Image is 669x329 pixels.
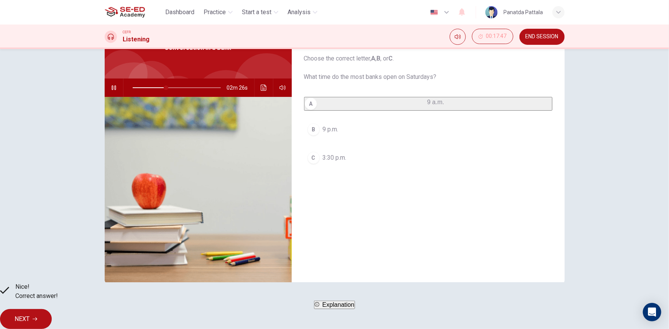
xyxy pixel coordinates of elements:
img: Profile picture [485,6,498,18]
span: NEXT [15,314,30,324]
button: Start a test [239,5,281,19]
a: SE-ED Academy logo [105,5,163,20]
button: Analysis [284,5,321,19]
div: Hide [472,29,513,45]
span: Start a test [242,8,271,17]
img: SE-ED Academy logo [105,5,145,20]
span: CEFR [123,29,131,35]
span: Choose the correct letter, , , or . What time do the most banks open on Saturdays? [304,54,552,82]
button: Click to see the audio transcription [258,79,270,97]
span: 02m 26s [227,79,254,97]
img: Conversation in a Bank [105,97,292,283]
button: Practice [201,5,236,19]
span: 9 a.m. [427,99,444,105]
span: Practice [204,8,226,17]
h1: Listening [123,35,150,44]
span: Dashboard [165,8,194,17]
span: Explanation [322,301,355,308]
span: 00:17:47 [486,33,507,39]
img: en [429,10,439,15]
button: Dashboard [162,5,197,19]
div: A [305,98,317,110]
span: Analysis [288,8,311,17]
div: Panatda Pattala [504,8,543,17]
span: Correct answer! [15,291,58,301]
div: Mute [450,29,466,45]
div: Open Intercom Messenger [643,303,661,321]
button: A9 a.m. [304,97,552,111]
button: END SESSION [519,29,565,45]
b: B [377,55,381,62]
span: END SESSION [526,34,559,40]
button: 00:17:47 [472,29,513,44]
b: C [389,55,393,62]
b: A [371,55,376,62]
span: Nice! [15,282,58,291]
button: Explanation [314,301,355,309]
